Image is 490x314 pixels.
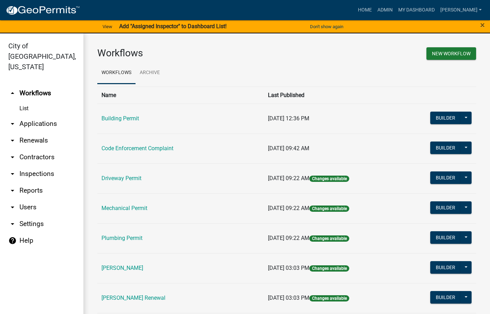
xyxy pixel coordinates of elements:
[268,205,309,211] span: [DATE] 09:22 AM
[101,115,139,122] a: Building Permit
[438,3,484,17] a: [PERSON_NAME]
[430,231,461,244] button: Builder
[8,153,17,161] i: arrow_drop_down
[268,115,309,122] span: [DATE] 12:36 PM
[8,120,17,128] i: arrow_drop_down
[268,265,309,271] span: [DATE] 03:03 PM
[136,62,164,84] a: Archive
[426,47,476,60] button: New Workflow
[101,295,165,301] a: [PERSON_NAME] Renewal
[268,235,309,241] span: [DATE] 09:22 AM
[309,176,349,182] span: Changes available
[8,170,17,178] i: arrow_drop_down
[119,23,227,30] strong: Add "Assigned Inspector" to Dashboard List!
[101,265,143,271] a: [PERSON_NAME]
[264,87,400,104] th: Last Published
[97,87,264,104] th: Name
[97,62,136,84] a: Workflows
[268,145,309,152] span: [DATE] 09:42 AM
[8,89,17,97] i: arrow_drop_up
[395,3,438,17] a: My Dashboard
[268,175,309,182] span: [DATE] 09:22 AM
[100,21,115,32] a: View
[8,186,17,195] i: arrow_drop_down
[307,21,346,32] button: Don't show again
[480,21,485,29] button: Close
[268,295,309,301] span: [DATE] 03:03 PM
[309,206,349,212] span: Changes available
[8,203,17,211] i: arrow_drop_down
[101,145,173,152] a: Code Enforcement Complaint
[101,235,142,241] a: Plumbing Permit
[309,235,349,242] span: Changes available
[430,201,461,214] button: Builder
[430,171,461,184] button: Builder
[309,295,349,301] span: Changes available
[430,142,461,154] button: Builder
[430,291,461,304] button: Builder
[430,261,461,274] button: Builder
[8,136,17,145] i: arrow_drop_down
[8,220,17,228] i: arrow_drop_down
[480,20,485,30] span: ×
[101,205,147,211] a: Mechanical Permit
[355,3,375,17] a: Home
[97,47,281,59] h3: Workflows
[375,3,395,17] a: Admin
[101,175,141,182] a: Driveway Permit
[309,265,349,272] span: Changes available
[430,112,461,124] button: Builder
[8,236,17,245] i: help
